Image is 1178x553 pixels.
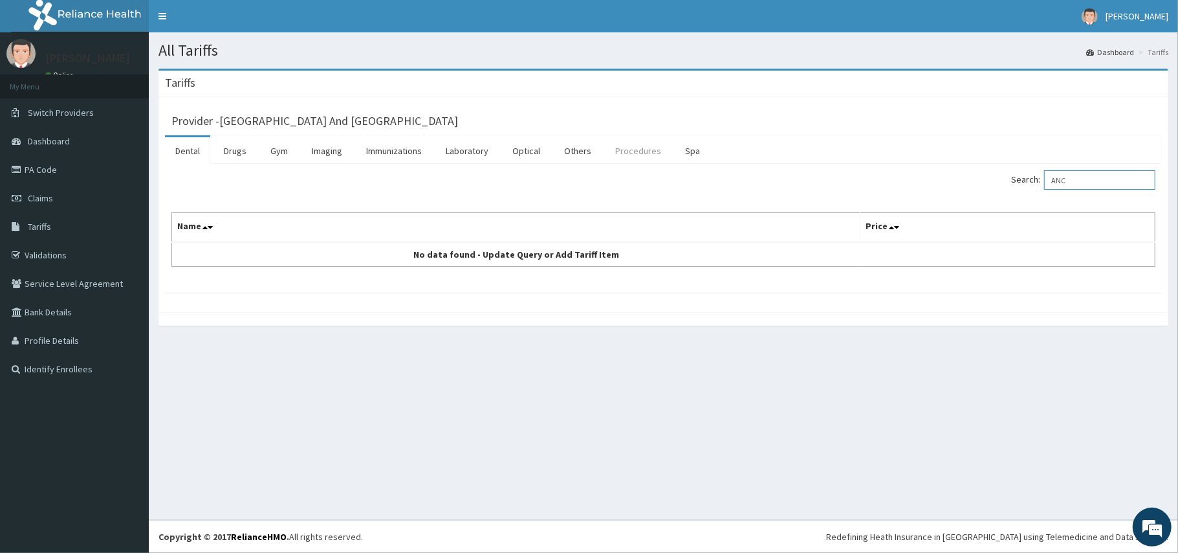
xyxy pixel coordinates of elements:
div: Minimize live chat window [212,6,243,38]
span: Switch Providers [28,107,94,119]
strong: Copyright © 2017 . [158,531,289,543]
a: Online [45,71,76,80]
span: We're online! [75,163,179,294]
th: Price [860,213,1155,243]
img: User Image [6,39,36,68]
span: [PERSON_NAME] [1106,10,1168,22]
a: Imaging [301,137,353,164]
div: Redefining Heath Insurance in [GEOGRAPHIC_DATA] using Telemedicine and Data Science! [826,530,1168,543]
a: Drugs [213,137,257,164]
a: Gym [260,137,298,164]
span: Dashboard [28,135,70,147]
a: Spa [675,137,710,164]
label: Search: [1011,170,1155,190]
div: Chat with us now [67,73,217,89]
td: No data found - Update Query or Add Tariff Item [172,242,860,267]
a: RelianceHMO [231,531,287,543]
img: User Image [1082,8,1098,25]
h3: Provider - [GEOGRAPHIC_DATA] And [GEOGRAPHIC_DATA] [171,115,458,127]
a: Dental [165,137,210,164]
input: Search: [1044,170,1155,190]
h3: Tariffs [165,77,195,89]
a: Immunizations [356,137,432,164]
h1: All Tariffs [158,42,1168,59]
span: Claims [28,192,53,204]
img: d_794563401_company_1708531726252_794563401 [24,65,52,97]
footer: All rights reserved. [149,520,1178,553]
a: Optical [502,137,551,164]
li: Tariffs [1135,47,1168,58]
a: Procedures [605,137,671,164]
a: Others [554,137,602,164]
span: Tariffs [28,221,51,232]
p: [PERSON_NAME] [45,52,130,64]
a: Laboratory [435,137,499,164]
th: Name [172,213,860,243]
textarea: Type your message and hit 'Enter' [6,354,246,399]
a: Dashboard [1086,47,1134,58]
